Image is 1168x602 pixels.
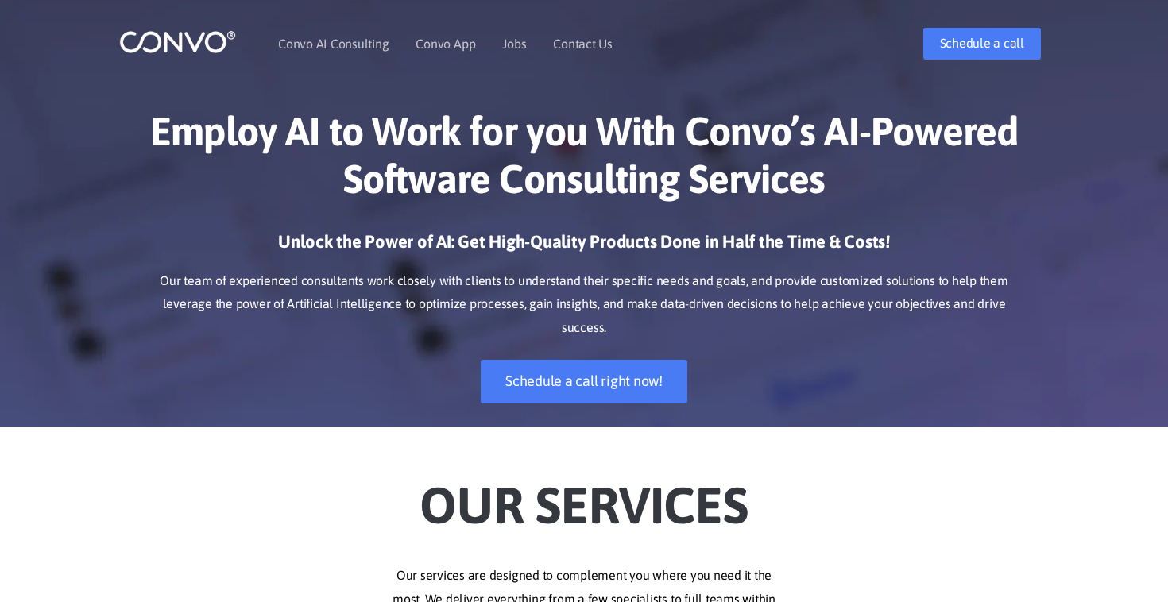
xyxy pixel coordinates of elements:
a: Contact Us [553,37,613,50]
a: Convo App [416,37,475,50]
a: Convo AI Consulting [278,37,389,50]
a: Schedule a call [923,28,1041,60]
h3: Unlock the Power of AI: Get High-Quality Products Done in Half the Time & Costs! [143,230,1025,265]
a: Schedule a call right now! [481,360,687,403]
h1: Employ AI to Work for you With Convo’s AI-Powered Software Consulting Services [143,107,1025,214]
p: Our team of experienced consultants work closely with clients to understand their specific needs ... [143,269,1025,341]
h2: Our Services [143,451,1025,540]
a: Jobs [502,37,526,50]
img: logo_1.png [119,29,236,54]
